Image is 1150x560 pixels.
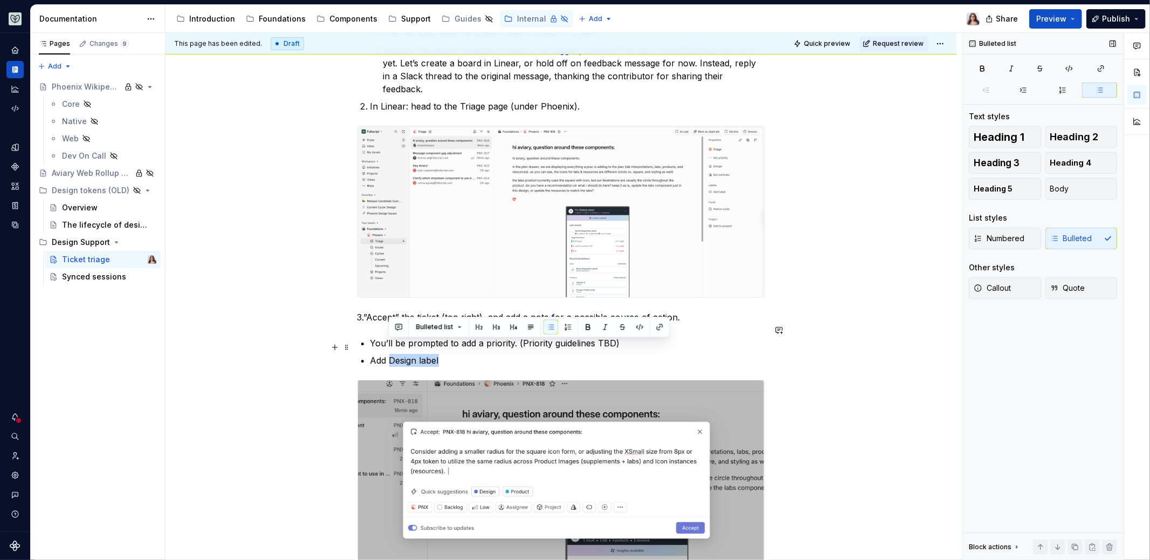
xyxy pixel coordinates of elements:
button: Search ⌘K [6,428,24,445]
a: The lifecycle of design tokens [45,216,161,234]
p: 3.”Accept” the ticket (top right), and add a note for a possible course of action. [357,311,765,324]
div: Page tree [35,78,161,285]
span: Add [589,15,602,23]
div: Page tree [172,8,573,30]
span: Add [48,62,61,71]
a: Settings [6,467,24,484]
div: Draft [271,37,304,50]
span: Heading 2 [1050,132,1099,142]
img: 256e2c79-9abd-4d59-8978-03feab5a3943.png [9,12,22,25]
div: Aviary Web Rollup Documentation [52,168,132,179]
div: Introduction [189,13,235,24]
button: Publish [1086,9,1146,29]
a: Documentation [6,61,24,78]
button: Quick preview [790,36,855,51]
a: Dev On Call [45,147,161,165]
a: Phoenix Wikipedia [35,78,161,95]
a: Ticket triageBrittany Hogg [45,251,161,268]
span: Publish [1102,13,1130,24]
span: Heading 3 [974,158,1020,168]
a: Internal [500,10,573,28]
a: Foundations [242,10,310,28]
a: Code automation [6,100,24,117]
a: Home [6,42,24,59]
p: You’ll be prompted to add a priority. (Priority guidelines TBD) [370,337,765,350]
button: Heading 5 [969,178,1041,200]
a: Guides [437,10,498,28]
span: 9 [120,39,129,48]
a: Overview [45,199,161,216]
a: Aviary Web Rollup Documentation [35,165,161,182]
div: Foundations [259,13,306,24]
div: Components [329,13,377,24]
svg: Supernova Logo [10,541,20,551]
a: Analytics [6,80,24,98]
div: Core [62,99,80,110]
div: Support [401,13,431,24]
span: Quick preview [804,39,850,48]
img: Brittany Hogg [967,12,980,25]
button: Notifications [6,408,24,426]
div: Pages [39,39,70,48]
div: Design tokens (OLD) [52,185,129,196]
div: Documentation [39,13,141,24]
a: Native [45,113,161,130]
button: Contact support [6,486,24,503]
div: Internal [517,13,546,24]
button: Heading 4 [1045,152,1118,174]
a: Web [45,130,161,147]
span: Callout [974,283,1011,293]
a: Data sources [6,216,24,234]
div: Design tokens (OLD) [35,182,161,199]
div: Changes [89,39,129,48]
button: Quote [1045,277,1118,299]
div: Text styles [969,111,1010,122]
div: The lifecycle of design tokens [62,220,151,230]
span: Numbered [974,233,1024,244]
div: Components [6,158,24,175]
a: Invite team [6,447,24,465]
span: Share [996,13,1018,24]
a: Support [384,10,435,28]
div: Ticket triage [62,254,110,265]
button: Heading 1 [969,126,1041,148]
button: Share [980,9,1025,29]
p: Add Design label [370,354,765,367]
div: Web [62,133,79,144]
p: Items to not ticket: feedback needs to be logged, however we don’t have a direct root for it yet.... [383,44,765,95]
img: 176e4c37-a04b-4dac-877d-2624a09db1b1.png [358,126,765,297]
div: Other styles [969,262,1015,273]
span: Quote [1050,283,1085,293]
button: Numbered [969,228,1041,249]
a: Introduction [172,10,239,28]
p: In Linear: head to the Triage page (under Phoenix). [370,100,765,113]
span: Heading 1 [974,132,1024,142]
div: Synced sessions [62,271,126,282]
div: Guides [455,13,481,24]
img: Brittany Hogg [148,255,156,264]
a: Synced sessions [45,268,161,285]
a: Components [312,10,382,28]
div: Block actions [969,543,1011,551]
div: Storybook stories [6,197,24,214]
span: Request review [873,39,924,48]
a: Design tokens [6,139,24,156]
a: Assets [6,177,24,195]
div: Dev On Call [62,151,106,161]
a: Core [45,95,161,113]
div: Block actions [969,539,1021,555]
div: Design Support [52,237,110,248]
div: List styles [969,213,1007,223]
div: Phoenix Wikipedia [52,81,121,92]
span: Body [1050,183,1069,194]
div: Design Support [35,234,161,251]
